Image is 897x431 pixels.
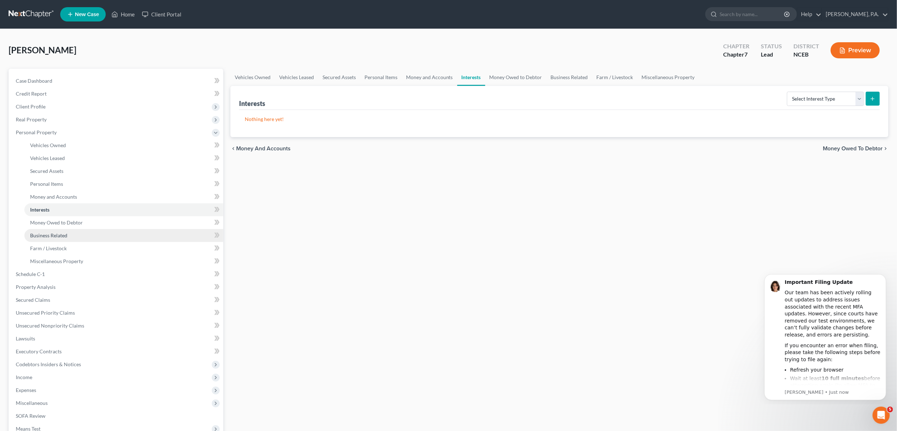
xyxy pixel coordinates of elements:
span: Vehicles Leased [30,155,65,161]
button: Preview [831,42,880,58]
span: Farm / Livestock [30,245,67,251]
button: chevron_left Money and Accounts [230,146,291,151]
span: Unsecured Priority Claims [16,310,75,316]
span: Secured Assets [30,168,63,174]
div: Chapter [723,42,749,50]
a: Vehicles Owned [230,69,275,86]
a: Executory Contracts [10,345,223,358]
span: Property Analysis [16,284,56,290]
span: Executory Contracts [16,348,62,354]
a: Client Portal [138,8,185,21]
span: Money Owed to Debtor [30,219,83,226]
a: Secured Assets [24,165,223,178]
span: Money and Accounts [236,146,291,151]
a: Vehicles Owned [24,139,223,152]
a: Money Owed to Debtor [24,216,223,229]
a: Money Owed to Debtor [485,69,547,86]
div: Status [761,42,782,50]
span: New Case [75,12,99,17]
a: Vehicles Leased [275,69,318,86]
a: Miscellaneous Property [24,255,223,268]
span: [PERSON_NAME] [9,45,76,55]
a: Help [797,8,821,21]
a: Unsecured Priority Claims [10,306,223,319]
input: Search by name... [720,8,785,21]
a: Interests [457,69,485,86]
div: NCEB [793,50,819,59]
span: 5 [887,407,893,412]
span: Vehicles Owned [30,142,66,148]
span: Real Property [16,116,47,122]
div: Interests [239,99,265,108]
a: Unsecured Nonpriority Claims [10,319,223,332]
a: Money and Accounts [24,190,223,203]
span: Interests [30,207,49,213]
span: Income [16,374,32,380]
span: Personal Property [16,129,57,135]
a: Secured Claims [10,294,223,306]
a: Farm / Livestock [592,69,638,86]
a: [PERSON_NAME], P.A. [822,8,888,21]
span: Miscellaneous [16,400,48,406]
a: Schedule C-1 [10,268,223,281]
p: Nothing here yet! [245,116,874,123]
a: Vehicles Leased [24,152,223,165]
a: Farm / Livestock [24,242,223,255]
a: SOFA Review [10,410,223,422]
a: Personal Items [24,178,223,190]
span: Expenses [16,387,36,393]
button: Money Owed to Debtor chevron_right [823,146,888,151]
span: Secured Claims [16,297,50,303]
span: Money Owed to Debtor [823,146,883,151]
span: Credit Report [16,91,47,97]
a: Business Related [547,69,592,86]
span: Case Dashboard [16,78,52,84]
a: Secured Assets [318,69,360,86]
div: Chapter [723,50,749,59]
i: chevron_left [230,146,236,151]
div: District [793,42,819,50]
a: Home [108,8,138,21]
a: Money and Accounts [402,69,457,86]
a: Business Related [24,229,223,242]
span: Personal Items [30,181,63,187]
span: Client Profile [16,103,46,110]
span: Business Related [30,232,67,238]
a: Property Analysis [10,281,223,294]
iframe: Intercom live chat [873,407,890,424]
i: chevron_right [883,146,888,151]
span: 7 [744,51,748,58]
a: Personal Items [360,69,402,86]
span: Unsecured Nonpriority Claims [16,323,84,329]
span: Miscellaneous Property [30,258,83,264]
span: Money and Accounts [30,194,77,200]
span: Schedule C-1 [16,271,45,277]
div: Lead [761,50,782,59]
span: Codebtors Insiders & Notices [16,361,81,367]
a: Interests [24,203,223,216]
iframe: Intercom notifications message [754,267,897,405]
a: Credit Report [10,87,223,100]
a: Miscellaneous Property [638,69,699,86]
span: Lawsuits [16,335,35,342]
a: Case Dashboard [10,74,223,87]
span: SOFA Review [16,413,46,419]
a: Lawsuits [10,332,223,345]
